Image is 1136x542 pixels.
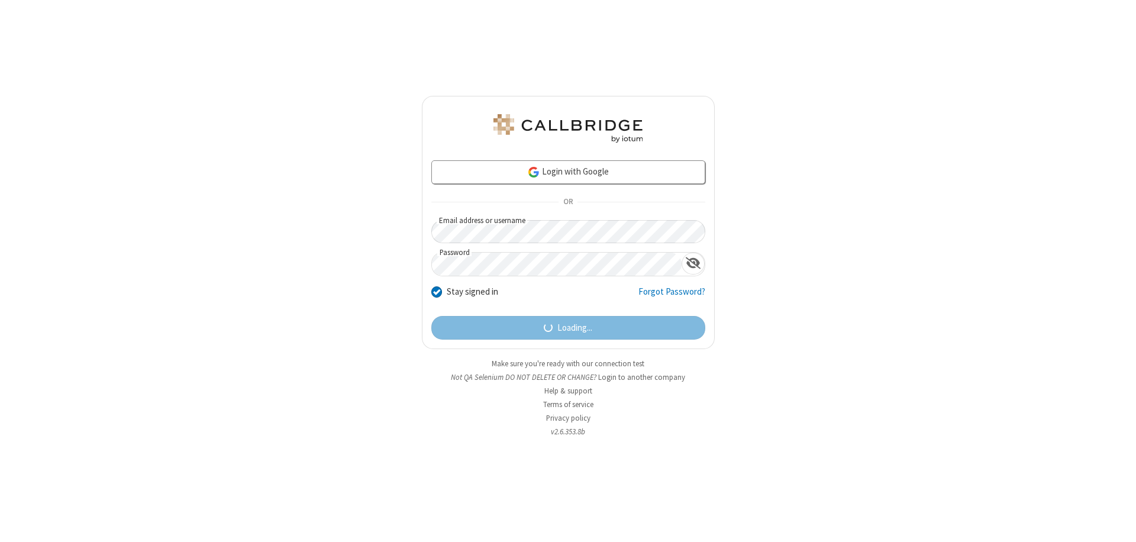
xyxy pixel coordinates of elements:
button: Login to another company [598,372,685,383]
iframe: Chat [1106,511,1127,534]
input: Email address or username [431,220,705,243]
label: Stay signed in [447,285,498,299]
span: Loading... [557,321,592,335]
a: Terms of service [543,399,593,409]
span: OR [559,194,577,211]
img: google-icon.png [527,166,540,179]
a: Privacy policy [546,413,590,423]
img: QA Selenium DO NOT DELETE OR CHANGE [491,114,645,143]
a: Login with Google [431,160,705,184]
li: Not QA Selenium DO NOT DELETE OR CHANGE? [422,372,715,383]
li: v2.6.353.8b [422,426,715,437]
a: Help & support [544,386,592,396]
a: Make sure you're ready with our connection test [492,359,644,369]
div: Show password [682,253,705,275]
input: Password [432,253,682,276]
button: Loading... [431,316,705,340]
a: Forgot Password? [638,285,705,308]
